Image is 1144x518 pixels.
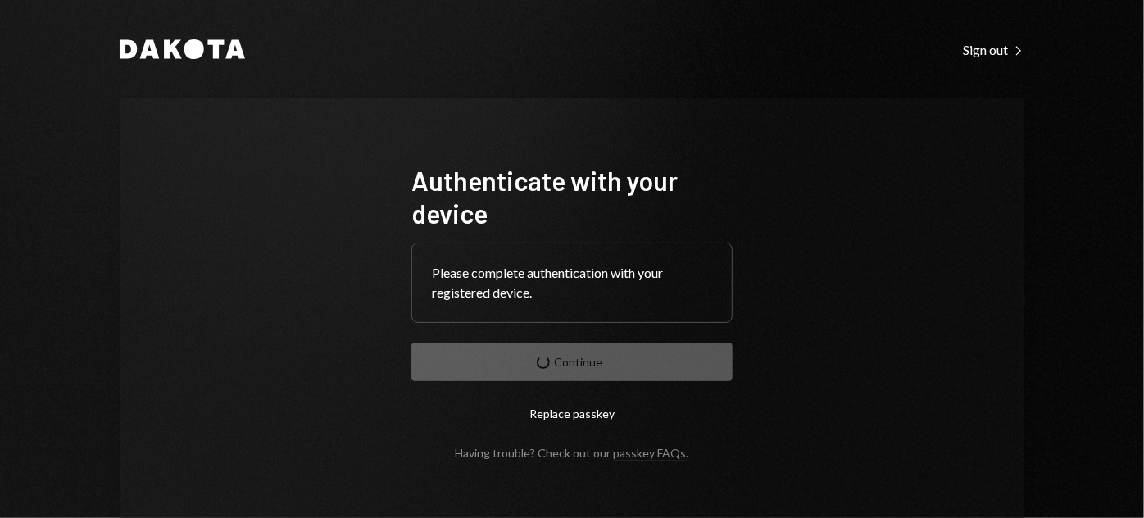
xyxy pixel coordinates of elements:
[963,40,1024,58] a: Sign out
[963,42,1024,58] div: Sign out
[432,263,712,302] div: Please complete authentication with your registered device.
[614,446,687,461] a: passkey FAQs
[411,394,733,433] button: Replace passkey
[411,164,733,229] h1: Authenticate with your device
[456,446,689,460] div: Having trouble? Check out our .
